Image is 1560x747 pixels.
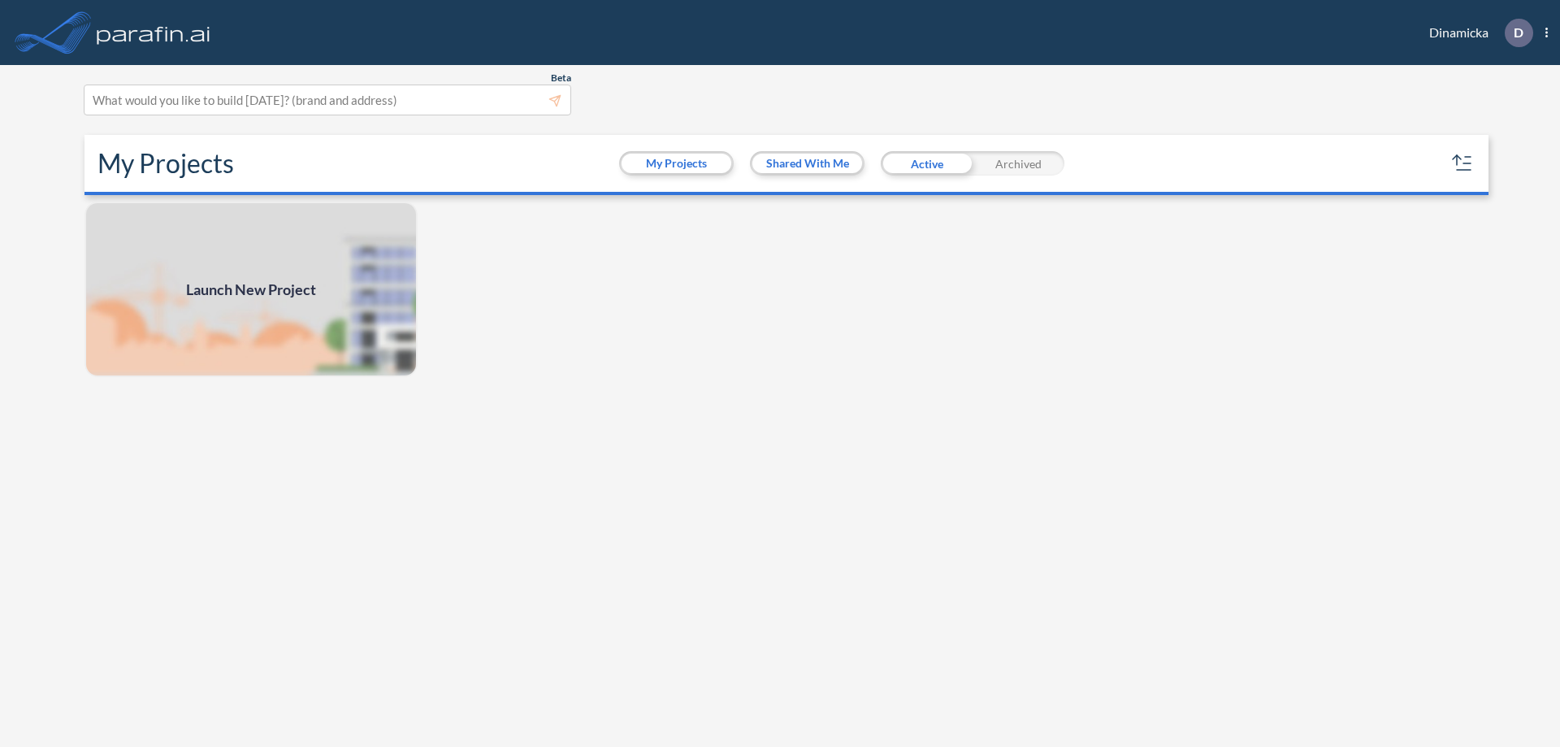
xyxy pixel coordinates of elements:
[551,72,571,85] span: Beta
[1514,25,1523,40] p: D
[973,151,1064,176] div: Archived
[752,154,862,173] button: Shared With Me
[186,279,316,301] span: Launch New Project
[881,151,973,176] div: Active
[93,16,214,49] img: logo
[622,154,731,173] button: My Projects
[97,148,234,179] h2: My Projects
[84,202,418,377] a: Launch New Project
[1405,19,1548,47] div: Dinamicka
[84,202,418,377] img: add
[1449,150,1475,176] button: sort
